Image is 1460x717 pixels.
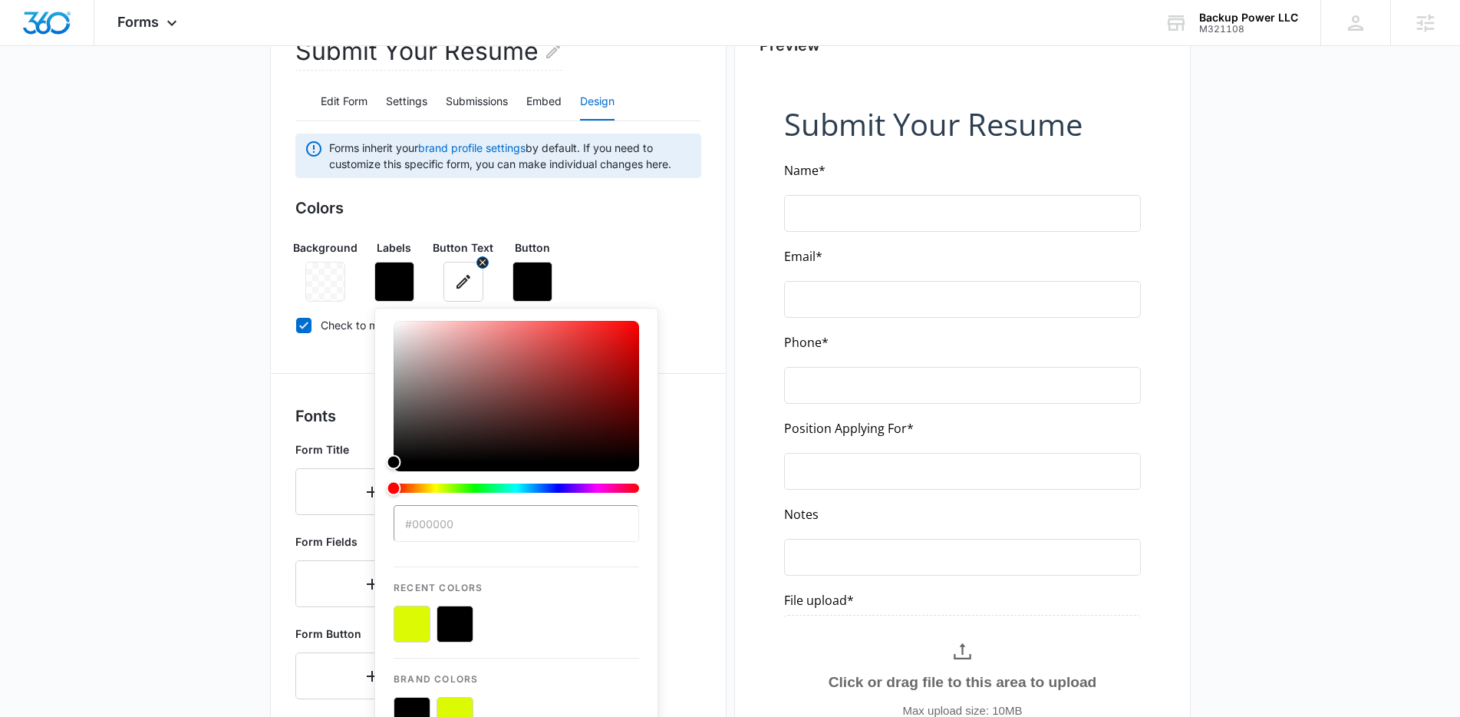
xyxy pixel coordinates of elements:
[394,659,639,686] p: Brand Colors
[446,84,508,121] button: Submissions
[295,33,562,71] h2: Submit Your Resume
[418,141,526,154] a: brand profile settings
[433,240,493,256] p: Button Text
[293,240,358,256] p: Background
[394,567,639,595] p: Recent Colors
[394,321,639,505] div: color-picker
[386,84,427,121] button: Settings
[394,484,639,493] div: Hue
[295,197,701,220] h3: Colors
[1199,12,1298,24] div: account name
[544,33,562,70] button: Edit Form Name
[580,84,615,121] button: Design
[394,505,639,542] input: color-picker-input
[295,405,701,428] h3: Fonts
[10,676,51,693] span: Submit
[377,240,411,256] p: Labels
[295,626,449,642] p: Form Button
[295,534,449,550] p: Form Fields
[526,84,562,121] button: Embed
[303,662,499,708] iframe: reCAPTCHA
[394,321,639,462] div: Color
[117,14,159,30] span: Forms
[295,317,701,333] label: Check to make background transparent
[515,240,550,256] p: Button
[329,140,692,172] span: Forms inherit your by default. If you need to customize this specific form, you can make individu...
[295,441,449,458] p: Form Title
[321,84,367,121] button: Edit Form
[1199,24,1298,35] div: account id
